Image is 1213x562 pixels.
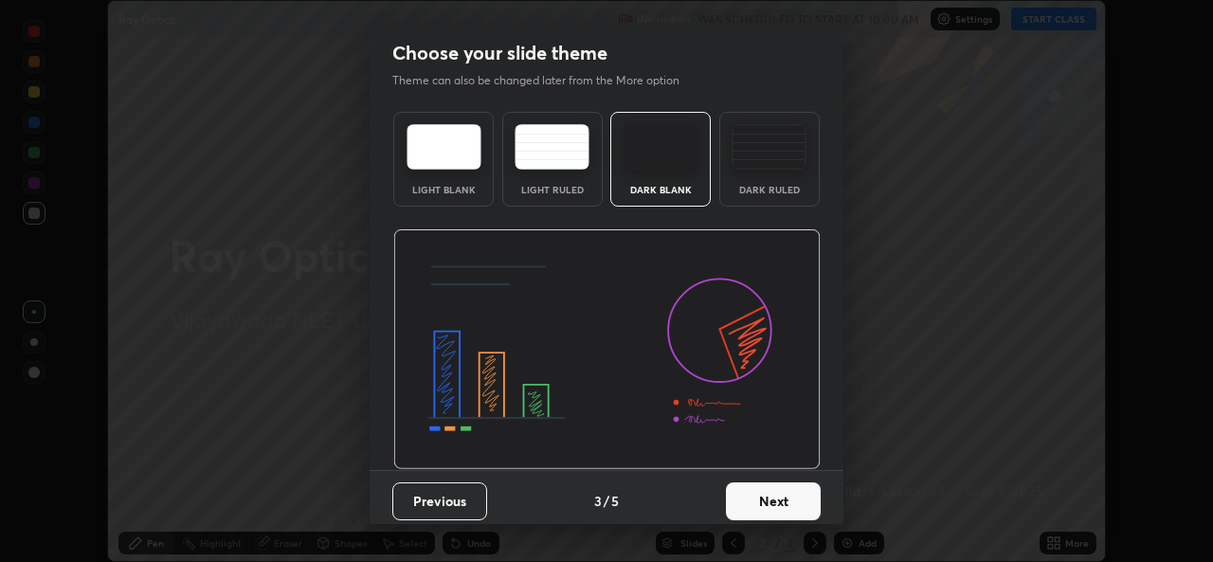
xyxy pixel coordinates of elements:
div: Light Blank [406,185,481,194]
h4: 5 [611,491,619,511]
h4: 3 [594,491,602,511]
h2: Choose your slide theme [392,41,607,65]
img: lightTheme.e5ed3b09.svg [407,124,481,170]
div: Dark Blank [623,185,698,194]
h4: / [604,491,609,511]
p: Theme can also be changed later from the More option [392,72,699,89]
button: Next [726,482,821,520]
img: lightRuledTheme.5fabf969.svg [515,124,589,170]
img: darkTheme.f0cc69e5.svg [624,124,698,170]
button: Previous [392,482,487,520]
img: darkThemeBanner.d06ce4a2.svg [393,229,821,470]
div: Light Ruled [515,185,590,194]
div: Dark Ruled [732,185,807,194]
img: darkRuledTheme.de295e13.svg [732,124,806,170]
